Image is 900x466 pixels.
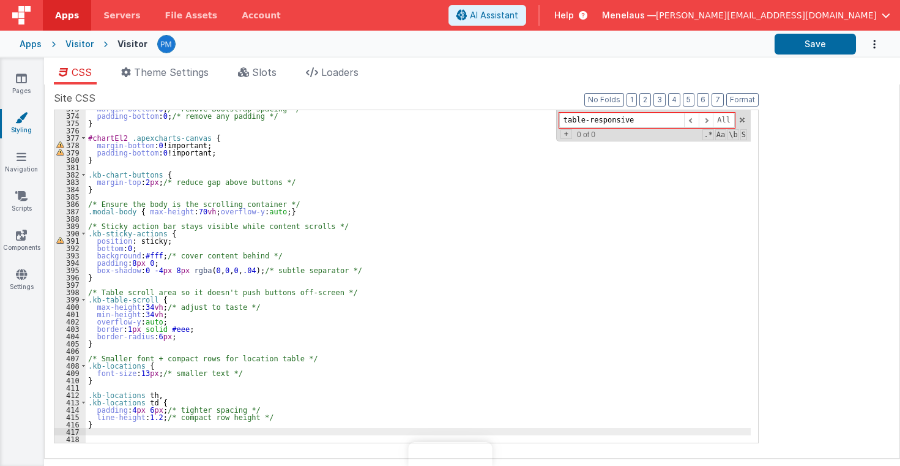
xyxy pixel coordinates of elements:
[117,38,147,50] div: Visitor
[668,93,680,107] button: 4
[54,399,86,406] div: 413
[54,377,86,384] div: 410
[775,34,856,54] button: Save
[683,93,694,107] button: 5
[572,130,600,139] span: 0 of 0
[713,113,735,128] span: Alt-Enter
[54,230,86,237] div: 390
[54,193,86,200] div: 385
[54,156,86,163] div: 380
[54,178,86,186] div: 383
[54,222,86,230] div: 389
[727,129,738,140] span: Whole Word Search
[54,274,86,281] div: 396
[54,200,86,208] div: 386
[54,252,86,259] div: 393
[54,171,86,178] div: 382
[54,406,86,413] div: 414
[726,93,759,107] button: Format
[653,93,666,107] button: 3
[54,259,86,266] div: 394
[559,113,684,128] input: Search for
[54,421,86,428] div: 416
[54,333,86,340] div: 404
[54,340,86,347] div: 405
[54,303,86,310] div: 400
[697,93,709,107] button: 6
[20,38,42,50] div: Apps
[448,5,526,26] button: AI Assistant
[54,215,86,222] div: 388
[715,129,726,140] span: CaseSensitive Search
[54,310,86,318] div: 401
[554,9,574,21] span: Help
[158,36,175,53] img: a12ed5ba5769bda9d2665f51d2850528
[54,119,86,127] div: 375
[252,66,277,78] span: Slots
[560,129,572,139] span: Toggel Replace mode
[470,9,518,21] span: AI Assistant
[321,66,359,78] span: Loaders
[656,9,877,21] span: [PERSON_NAME][EMAIL_ADDRESS][DOMAIN_NAME]
[54,391,86,399] div: 412
[54,296,86,303] div: 399
[702,129,713,140] span: RegExp Search
[54,435,86,443] div: 418
[639,93,651,107] button: 2
[627,93,637,107] button: 1
[54,355,86,362] div: 407
[54,149,86,156] div: 379
[54,384,86,391] div: 411
[54,288,86,296] div: 398
[103,9,140,21] span: Servers
[65,38,94,50] div: Visitor
[54,362,86,369] div: 408
[54,281,86,288] div: 397
[54,347,86,355] div: 406
[54,428,86,435] div: 417
[55,9,79,21] span: Apps
[54,369,86,377] div: 409
[584,93,624,107] button: No Folds
[54,237,86,244] div: 391
[165,9,218,21] span: File Assets
[54,91,95,105] span: Site CSS
[54,134,86,141] div: 377
[54,244,86,252] div: 392
[134,66,209,78] span: Theme Settings
[54,318,86,325] div: 402
[54,127,86,134] div: 376
[54,413,86,421] div: 415
[54,208,86,215] div: 387
[712,93,724,107] button: 7
[740,129,747,140] span: Search In Selection
[54,186,86,193] div: 384
[602,9,656,21] span: Menelaus —
[54,266,86,274] div: 395
[72,66,92,78] span: CSS
[54,141,86,149] div: 378
[602,9,890,21] button: Menelaus — [PERSON_NAME][EMAIL_ADDRESS][DOMAIN_NAME]
[54,163,86,171] div: 381
[54,325,86,333] div: 403
[856,32,880,57] button: Options
[54,112,86,119] div: 374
